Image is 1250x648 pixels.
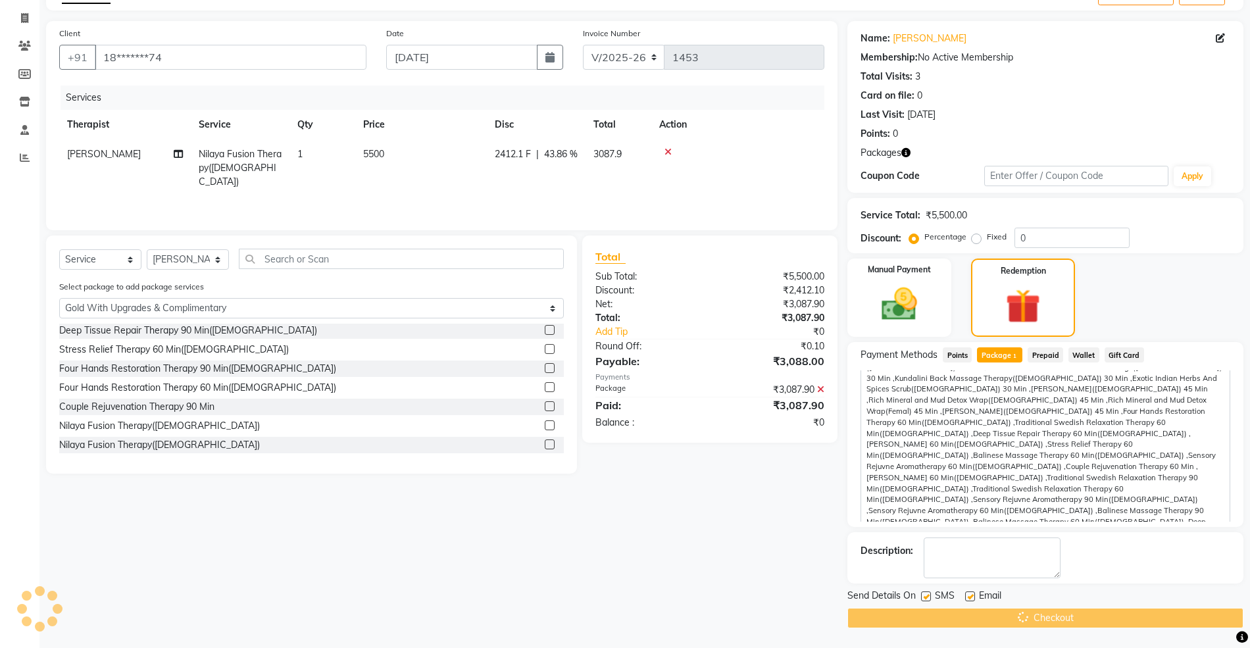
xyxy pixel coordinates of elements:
div: Total Visits: [861,70,913,84]
div: ₹0 [731,325,835,339]
div: Coupon Code [861,169,984,183]
span: [PERSON_NAME]([DEMOGRAPHIC_DATA]) 45 Min , [942,407,1123,416]
span: Traditional Swedish Relaxation Therapy 60 Min([DEMOGRAPHIC_DATA]) , [866,484,1124,505]
span: Kundalini Back Massage Therapy([DEMOGRAPHIC_DATA]) 30 Min , [895,374,1132,383]
span: Sensory Rejuvne Aromatherapy 90 Min([DEMOGRAPHIC_DATA]) , [866,495,1198,515]
div: No Active Membership [861,51,1230,64]
span: 3087.9 [593,148,622,160]
div: ₹0 [710,416,834,430]
span: Points [943,347,972,362]
div: Stress Relief Therapy 60 Min([DEMOGRAPHIC_DATA]) [59,343,289,357]
div: Package [586,383,710,397]
div: Points: [861,127,890,141]
span: 1 [1011,353,1018,361]
span: Email [979,589,1001,605]
a: [PERSON_NAME] [893,32,966,45]
span: Traditional Swedish Relaxation Therapy 60 Min([DEMOGRAPHIC_DATA]) , [866,418,1166,438]
span: Wallet [1068,347,1099,362]
div: Couple Rejuvenation Therapy 90 Min [59,400,214,414]
span: Prepaid [1028,347,1063,362]
div: Paid: [586,397,710,413]
th: Price [355,110,487,139]
th: Action [651,110,824,139]
div: Net: [586,297,710,311]
span: SMS [935,589,955,605]
span: 5500 [363,148,384,160]
div: Discount: [586,284,710,297]
div: Service Total: [861,209,920,222]
div: Round Off: [586,339,710,353]
span: [PERSON_NAME]([DEMOGRAPHIC_DATA]) 45 Min , [866,384,1208,405]
label: Select package to add package services [59,281,204,293]
span: Indian Head, Neck and Shoulder Massage([DEMOGRAPHIC_DATA]) 30 Min , [866,362,1222,383]
div: Card on file: [861,89,914,103]
span: Total [595,250,626,264]
span: Packages [861,146,901,160]
div: Discount: [861,232,901,245]
span: 43.86 % [544,147,578,161]
label: Redemption [1001,265,1046,277]
div: Deep Tissue Repair Therapy 90 Min([DEMOGRAPHIC_DATA]) [59,324,317,337]
span: 2412.1 F [495,147,531,161]
div: Services [61,86,834,110]
span: Deep Tissue Repair Therapy 60 Min([DEMOGRAPHIC_DATA]) , [973,429,1191,438]
div: ₹3,087.90 [710,383,834,397]
div: Name: [861,32,890,45]
span: Gift Card [1105,347,1144,362]
label: Fixed [987,231,1007,243]
div: Nilaya Fusion Therapy([DEMOGRAPHIC_DATA]) [59,438,260,452]
div: Sub Total: [586,270,710,284]
th: Disc [487,110,586,139]
div: Balance : [586,416,710,430]
th: Service [191,110,289,139]
div: ₹0.10 [710,339,834,353]
span: Exotic Indian Herbs And Spices Scrub([DEMOGRAPHIC_DATA]) 30 Min , [866,374,1217,394]
span: Package [977,347,1022,362]
input: Enter Offer / Coupon Code [984,166,1169,186]
span: Balinese Massage Therapy 60 Min([DEMOGRAPHIC_DATA]) , [973,451,1188,460]
button: Apply [1174,166,1211,186]
div: [DATE] [907,108,936,122]
span: Four Hands Restoration Therapy 60 Min([DEMOGRAPHIC_DATA]) , [866,407,1205,427]
label: Date [386,28,404,39]
div: 3 [915,70,920,84]
span: [PERSON_NAME] 60 Min([DEMOGRAPHIC_DATA]) , [866,473,1047,482]
span: Couple Rejuvenation Therapy 60 Min , [1066,462,1198,471]
span: | [536,147,539,161]
div: Membership: [861,51,918,64]
th: Qty [289,110,355,139]
div: Description: [861,544,913,558]
div: 0 [917,89,922,103]
div: ₹5,500.00 [926,209,967,222]
div: Total: [586,311,710,325]
div: Payments [595,372,824,383]
span: Rich Mineral and Mud Detox Wrap([DEMOGRAPHIC_DATA]) 45 Min , [868,395,1108,405]
div: Last Visit: [861,108,905,122]
div: 0 [893,127,898,141]
div: Four Hands Restoration Therapy 60 Min([DEMOGRAPHIC_DATA]) [59,381,336,395]
img: _gift.svg [995,285,1051,328]
span: Nilaya Fusion Therapy([DEMOGRAPHIC_DATA]) [199,148,282,187]
div: Nilaya Fusion Therapy([DEMOGRAPHIC_DATA]) [59,419,260,433]
span: African Cocoa Butter and [PERSON_NAME]([DEMOGRAPHIC_DATA]) 30 Min , [866,351,1202,372]
div: ₹3,087.90 [710,397,834,413]
label: Invoice Number [583,28,640,39]
span: [PERSON_NAME] [67,148,141,160]
th: Therapist [59,110,191,139]
span: Balinese Massage Therapy 60 Min([DEMOGRAPHIC_DATA]) , [973,517,1188,526]
span: Traditional Swedish Relaxation Therapy 90 Min([DEMOGRAPHIC_DATA]) , [866,473,1198,493]
div: ₹2,412.10 [710,284,834,297]
div: ₹3,087.90 [710,297,834,311]
input: Search by Name/Mobile/Email/Code [95,45,366,70]
img: _cash.svg [870,284,928,325]
span: Sensory Rejuvne Aromatherapy 60 Min([DEMOGRAPHIC_DATA]) , [868,506,1097,515]
input: Search or Scan [239,249,564,269]
button: +91 [59,45,96,70]
div: Four Hands Restoration Therapy 90 Min([DEMOGRAPHIC_DATA]) [59,362,336,376]
div: ₹3,087.90 [710,311,834,325]
a: Add Tip [586,325,731,339]
th: Total [586,110,651,139]
span: Payment Methods [861,348,938,362]
div: Payable: [586,353,710,369]
div: ₹3,088.00 [710,353,834,369]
